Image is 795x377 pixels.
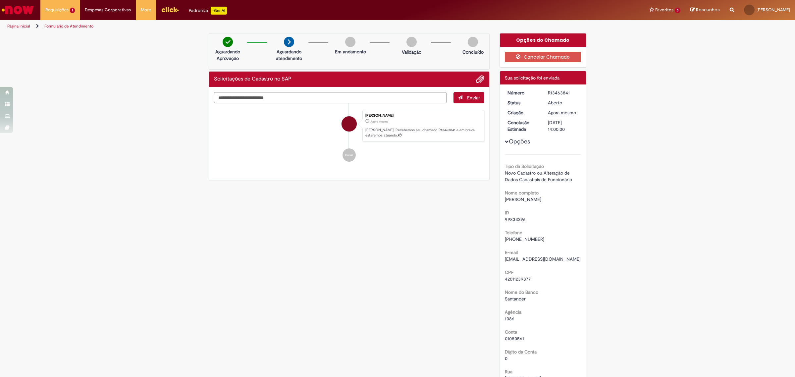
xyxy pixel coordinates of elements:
[655,7,673,13] span: Favoritos
[370,120,388,124] span: Agora mesmo
[335,48,366,55] p: Em andamento
[503,99,543,106] dt: Status
[85,7,131,13] span: Despesas Corporativas
[505,52,581,62] button: Cancelar Chamado
[505,210,509,216] b: ID
[214,92,447,104] textarea: Digite sua mensagem aqui...
[505,289,538,295] b: Nome do Banco
[214,110,484,142] li: Mayara David de Melo
[505,163,544,169] b: Tipo da Solicitação
[505,296,526,302] span: Santander
[690,7,720,13] a: Rascunhos
[505,249,518,255] b: E-mail
[273,48,305,62] p: Aguardando atendimento
[44,24,93,29] a: Formulário de Atendimento
[189,7,227,15] div: Padroniza
[505,216,526,222] span: 99833296
[402,49,421,55] p: Validação
[505,349,537,355] b: Dígito da Conta
[500,33,586,47] div: Opções do Chamado
[161,5,179,15] img: click_logo_yellow_360x200.png
[365,128,481,138] p: [PERSON_NAME]! Recebemos seu chamado R13463841 e em breve estaremos atuando.
[505,236,544,242] span: [PHONE_NUMBER]
[211,7,227,15] p: +GenAi
[505,75,559,81] span: Sua solicitação foi enviada
[757,7,790,13] span: [PERSON_NAME]
[505,316,514,322] span: 1086
[548,109,579,116] div: 29/08/2025 17:38:37
[505,276,531,282] span: 42011239877
[5,20,525,32] ul: Trilhas de página
[503,119,543,133] dt: Conclusão Estimada
[7,24,30,29] a: Página inicial
[505,269,513,275] b: CPF
[365,114,481,118] div: [PERSON_NAME]
[453,92,484,103] button: Enviar
[548,89,579,96] div: R13463841
[467,95,480,101] span: Enviar
[462,49,484,55] p: Concluído
[505,355,507,361] span: 0
[1,3,35,17] img: ServiceNow
[548,99,579,106] div: Aberto
[548,110,576,116] time: 29/08/2025 17:38:37
[675,8,680,13] span: 5
[370,120,388,124] time: 29/08/2025 17:38:37
[696,7,720,13] span: Rascunhos
[468,37,478,47] img: img-circle-grey.png
[141,7,151,13] span: More
[342,116,357,132] div: Mayara David de Melo
[505,336,524,342] span: 01080561
[284,37,294,47] img: arrow-next.png
[214,103,484,168] ul: Histórico de tíquete
[223,37,233,47] img: check-circle-green.png
[503,109,543,116] dt: Criação
[45,7,69,13] span: Requisições
[505,190,539,196] b: Nome completo
[503,89,543,96] dt: Número
[476,75,484,83] button: Adicionar anexos
[505,256,581,262] span: [EMAIL_ADDRESS][DOMAIN_NAME]
[505,196,541,202] span: [PERSON_NAME]
[505,369,512,375] b: Rua
[212,48,244,62] p: Aguardando Aprovação
[505,170,572,183] span: Novo Cadastro ou Alteração de Dados Cadastrais de Funcionário
[548,110,576,116] span: Agora mesmo
[406,37,417,47] img: img-circle-grey.png
[70,8,75,13] span: 1
[505,230,522,236] b: Telefone
[345,37,355,47] img: img-circle-grey.png
[548,119,579,133] div: [DATE] 14:00:00
[214,76,291,82] h2: Solicitações de Cadastro no SAP Histórico de tíquete
[505,309,521,315] b: Agência
[505,329,517,335] b: Conta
